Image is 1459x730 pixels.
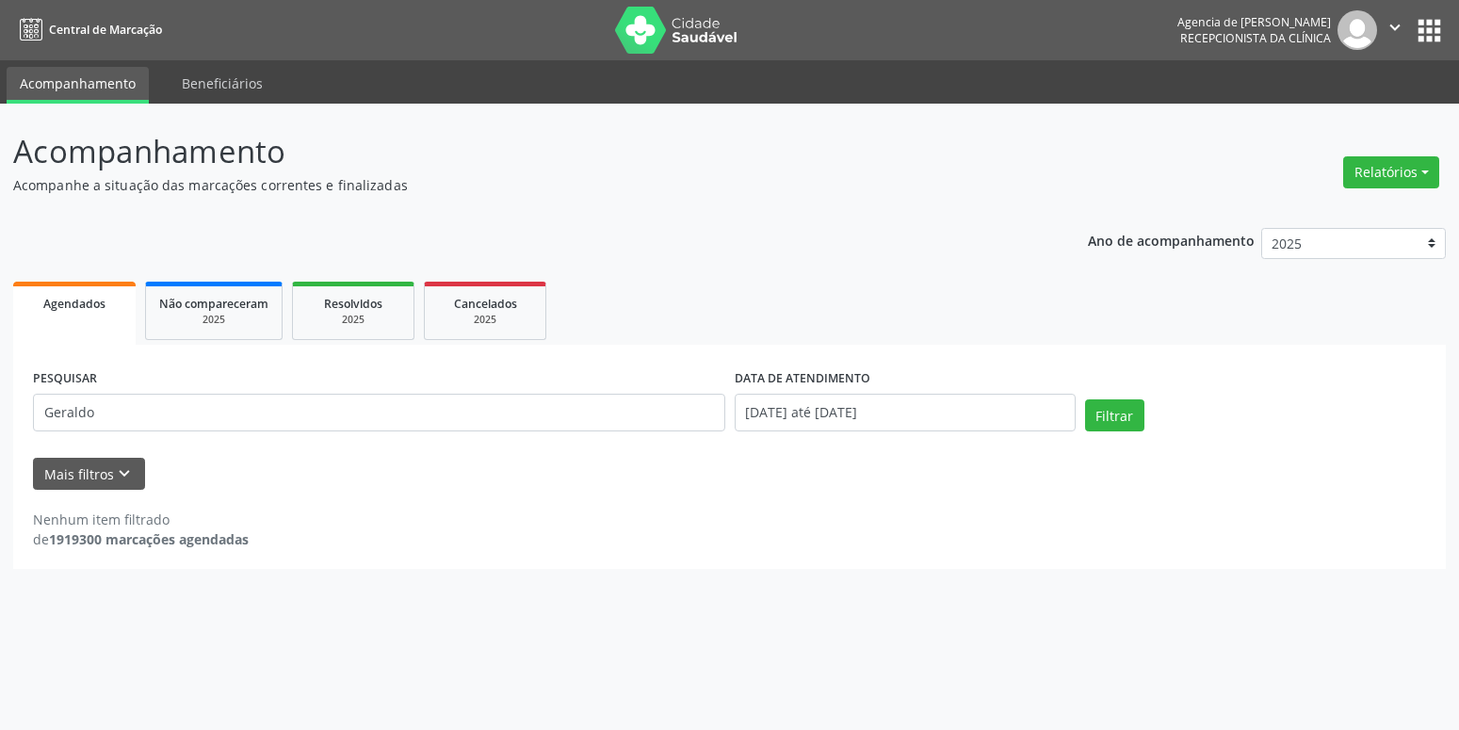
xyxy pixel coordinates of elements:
[13,128,1016,175] p: Acompanhamento
[306,313,400,327] div: 2025
[1337,10,1377,50] img: img
[33,365,97,394] label: PESQUISAR
[1088,228,1255,251] p: Ano de acompanhamento
[43,296,105,312] span: Agendados
[1085,399,1144,431] button: Filtrar
[735,365,870,394] label: DATA DE ATENDIMENTO
[1413,14,1446,47] button: apps
[159,296,268,312] span: Não compareceram
[33,394,725,431] input: Nome, código do beneficiário ou CPF
[33,529,249,549] div: de
[33,510,249,529] div: Nenhum item filtrado
[169,67,276,100] a: Beneficiários
[454,296,517,312] span: Cancelados
[1377,10,1413,50] button: 
[49,530,249,548] strong: 1919300 marcações agendadas
[324,296,382,312] span: Resolvidos
[13,175,1016,195] p: Acompanhe a situação das marcações correntes e finalizadas
[7,67,149,104] a: Acompanhamento
[1177,14,1331,30] div: Agencia de [PERSON_NAME]
[114,463,135,484] i: keyboard_arrow_down
[33,458,145,491] button: Mais filtroskeyboard_arrow_down
[159,313,268,327] div: 2025
[1180,30,1331,46] span: Recepcionista da clínica
[1343,156,1439,188] button: Relatórios
[13,14,162,45] a: Central de Marcação
[438,313,532,327] div: 2025
[735,394,1076,431] input: Selecione um intervalo
[1385,17,1405,38] i: 
[49,22,162,38] span: Central de Marcação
